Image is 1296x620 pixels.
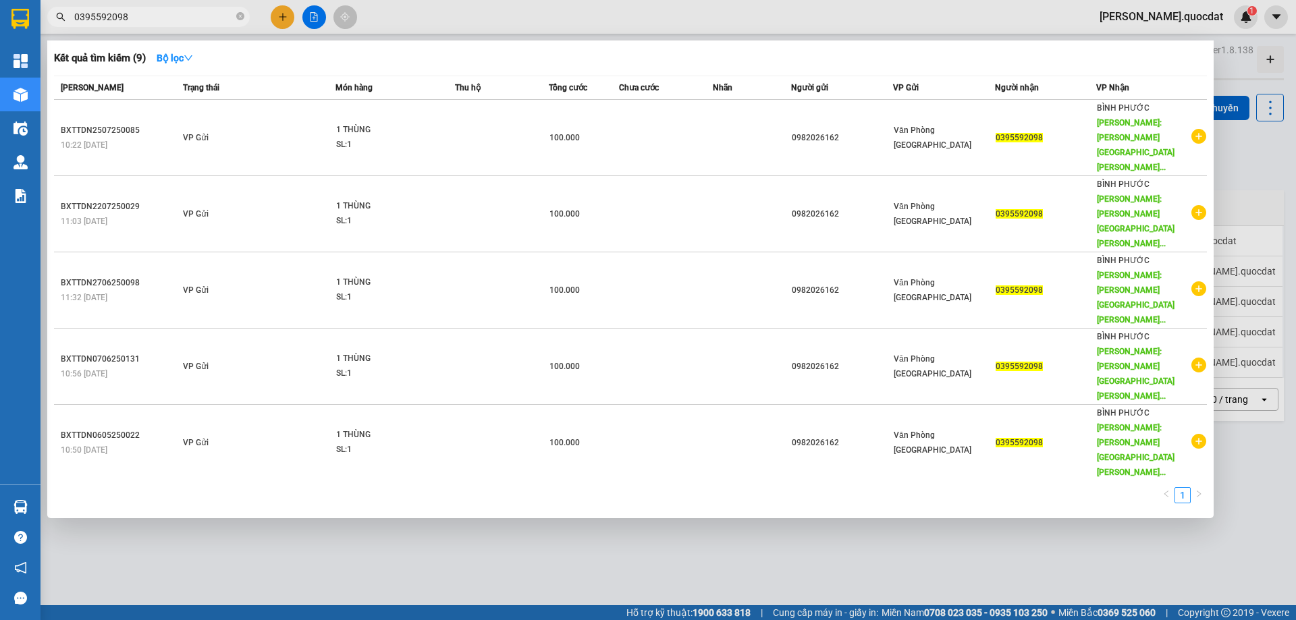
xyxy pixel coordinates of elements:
li: 1 [1174,487,1191,503]
div: 0982026162 [792,283,892,298]
a: 1 [1175,488,1190,503]
span: Văn Phòng [GEOGRAPHIC_DATA] [894,202,971,226]
span: 100.000 [549,133,580,142]
span: notification [14,561,27,574]
span: Văn Phòng [GEOGRAPHIC_DATA] [894,430,971,455]
span: plus-circle [1191,129,1206,144]
span: BÌNH PHƯỚC [1097,332,1150,341]
img: warehouse-icon [13,121,28,136]
div: 1 THÙNG [336,199,437,214]
span: 11:32 [DATE] [61,293,107,302]
span: left [1162,490,1170,498]
span: right [1195,490,1203,498]
span: Người nhận [995,83,1039,92]
span: BÌNH PHƯỚC [1097,103,1150,113]
span: 0395592098 [996,133,1043,142]
img: warehouse-icon [13,155,28,169]
span: [PERSON_NAME]: [PERSON_NAME][GEOGRAPHIC_DATA][PERSON_NAME]... [1097,118,1174,172]
span: VP Gửi [183,362,209,371]
span: Trạng thái [183,83,219,92]
span: VP Gửi [183,285,209,295]
h3: Kết quả tìm kiếm ( 9 ) [54,51,146,65]
div: 0982026162 [792,360,892,374]
button: Bộ lọcdown [146,47,204,69]
span: 100.000 [549,362,580,371]
span: 0395592098 [996,285,1043,295]
div: BXTTDN2507250085 [61,123,179,138]
div: SL: 1 [336,214,437,229]
span: Thu hộ [455,83,481,92]
img: warehouse-icon [13,88,28,102]
input: Tìm tên, số ĐT hoặc mã đơn [74,9,234,24]
div: 0982026162 [792,436,892,450]
img: warehouse-icon [13,500,28,514]
span: Văn Phòng [GEOGRAPHIC_DATA] [894,278,971,302]
span: Món hàng [335,83,373,92]
span: Văn Phòng [GEOGRAPHIC_DATA] [894,354,971,378]
span: Người gửi [791,83,828,92]
img: solution-icon [13,189,28,203]
span: 11:03 [DATE] [61,217,107,226]
span: 100.000 [549,209,580,219]
span: 0395592098 [996,209,1043,219]
div: SL: 1 [336,290,437,305]
span: VP Nhận [1096,83,1129,92]
span: VP Gửi [183,133,209,142]
span: plus-circle [1191,205,1206,220]
span: Tổng cước [549,83,587,92]
button: right [1191,487,1207,503]
span: 10:50 [DATE] [61,445,107,455]
div: 0982026162 [792,207,892,221]
div: BXTTDN0605250022 [61,428,179,443]
span: Chưa cước [619,83,659,92]
li: Next Page [1191,487,1207,503]
span: VP Gửi [183,438,209,447]
span: VP Gửi [183,209,209,219]
span: 0395592098 [996,362,1043,371]
strong: Bộ lọc [157,53,193,63]
span: 10:22 [DATE] [61,140,107,150]
img: logo-vxr [11,9,29,29]
span: Nhãn [713,83,732,92]
div: BXTTDN2207250029 [61,200,179,214]
span: Văn Phòng [GEOGRAPHIC_DATA] [894,125,971,150]
span: 100.000 [549,285,580,295]
span: BÌNH PHƯỚC [1097,408,1150,418]
span: plus-circle [1191,358,1206,372]
span: plus-circle [1191,434,1206,449]
span: 100.000 [549,438,580,447]
li: Previous Page [1158,487,1174,503]
div: SL: 1 [336,138,437,152]
span: 0395592098 [996,438,1043,447]
div: 1 THÙNG [336,123,437,138]
span: question-circle [14,531,27,544]
span: search [56,12,65,22]
button: left [1158,487,1174,503]
span: [PERSON_NAME] [61,83,124,92]
span: [PERSON_NAME]: [PERSON_NAME][GEOGRAPHIC_DATA][PERSON_NAME]... [1097,194,1174,248]
div: 0982026162 [792,131,892,145]
div: 1 THÙNG [336,351,437,366]
div: 1 THÙNG [336,428,437,443]
span: [PERSON_NAME]: [PERSON_NAME][GEOGRAPHIC_DATA][PERSON_NAME]... [1097,423,1174,477]
div: SL: 1 [336,366,437,381]
span: BÌNH PHƯỚC [1097,179,1150,189]
div: SL: 1 [336,443,437,457]
span: close-circle [236,11,244,24]
span: plus-circle [1191,281,1206,296]
span: [PERSON_NAME]: [PERSON_NAME][GEOGRAPHIC_DATA][PERSON_NAME]... [1097,347,1174,401]
span: VP Gửi [893,83,919,92]
span: message [14,592,27,604]
span: 10:56 [DATE] [61,369,107,378]
img: dashboard-icon [13,54,28,68]
div: 1 THÙNG [336,275,437,290]
div: BXTTDN2706250098 [61,276,179,290]
span: down [184,53,193,63]
span: BÌNH PHƯỚC [1097,256,1150,265]
div: BXTTDN0706250131 [61,352,179,366]
span: [PERSON_NAME]: [PERSON_NAME][GEOGRAPHIC_DATA][PERSON_NAME]... [1097,271,1174,325]
span: close-circle [236,12,244,20]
